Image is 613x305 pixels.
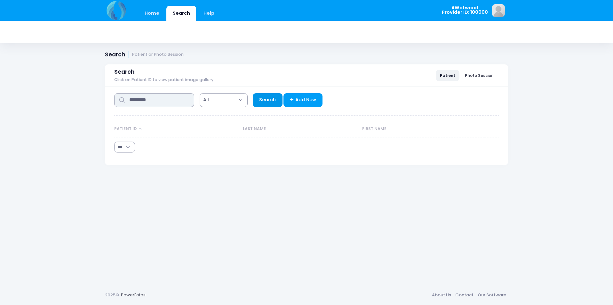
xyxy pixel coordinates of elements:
[283,93,323,107] a: Add New
[436,70,459,81] a: Patient
[492,4,505,17] img: image
[166,6,196,21] a: Search
[253,93,283,107] a: Search
[121,292,146,298] a: PowerFotos
[114,78,213,82] span: Click on Patient ID to view patient image gallery
[461,70,498,81] a: Photo Session
[200,93,248,107] span: All
[430,289,453,301] a: About Us
[105,292,119,298] span: 2025©
[114,121,240,137] th: Patient ID: activate to sort column descending
[240,121,359,137] th: Last Name: activate to sort column ascending
[359,121,484,137] th: First Name: activate to sort column ascending
[203,96,209,103] span: All
[105,51,184,58] h1: Search
[132,52,184,57] small: Patient or Photo Session
[138,6,165,21] a: Home
[475,289,508,301] a: Our Software
[114,69,135,75] span: Search
[453,289,475,301] a: Contact
[442,5,488,15] span: AWatwood Provider ID: 100000
[197,6,221,21] a: Help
